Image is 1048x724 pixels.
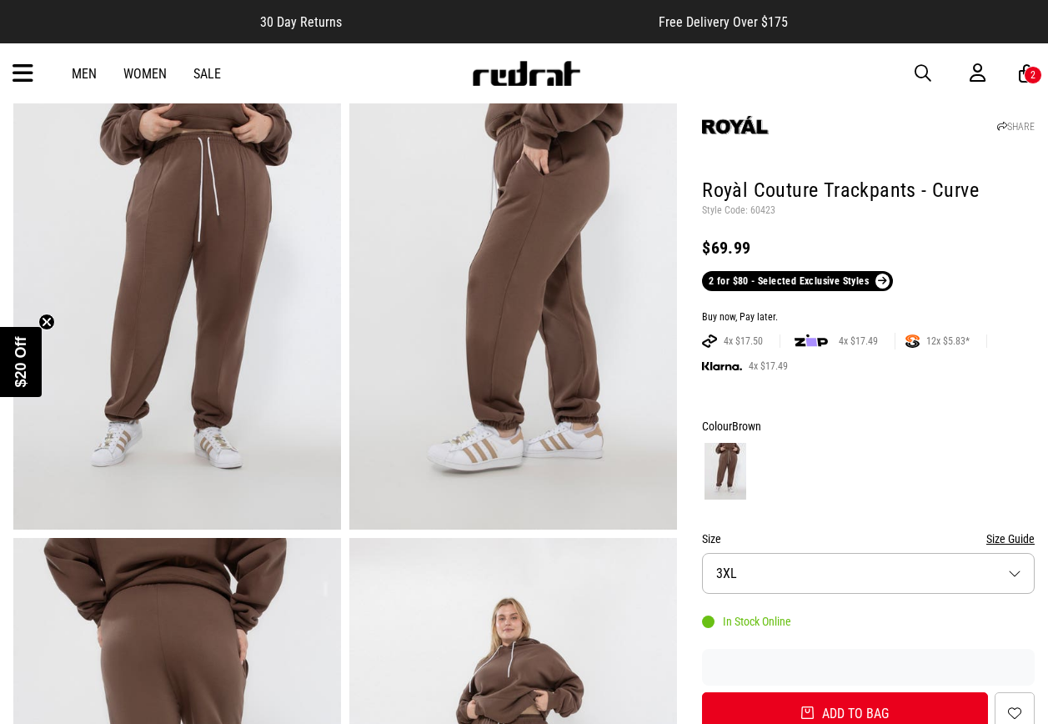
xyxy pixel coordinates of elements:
[471,61,581,86] img: Redrat logo
[795,333,828,349] img: zip
[72,66,97,82] a: Men
[349,78,677,530] img: Royàl Couture Trackpants - Curve in Brown
[702,553,1035,594] button: 3XL
[716,566,737,581] span: 3XL
[705,443,746,500] img: Brown
[702,238,1035,258] div: $69.99
[702,334,717,348] img: AFTERPAY
[702,204,1035,218] p: Style Code: 60423
[702,529,1035,549] div: Size
[38,314,55,330] button: Close teaser
[742,359,795,373] span: 4x $17.49
[123,66,167,82] a: Women
[193,66,221,82] a: Sale
[659,14,788,30] span: Free Delivery Over $175
[732,420,761,433] span: Brown
[1030,69,1035,81] div: 2
[702,311,1035,324] div: Buy now, Pay later.
[13,7,63,57] button: Open LiveChat chat widget
[702,178,1035,204] h1: Royàl Couture Trackpants - Curve
[832,334,885,348] span: 4x $17.49
[905,334,920,348] img: SPLITPAY
[997,121,1035,133] a: SHARE
[986,529,1035,549] button: Size Guide
[13,336,29,387] span: $20 Off
[375,13,625,30] iframe: Customer reviews powered by Trustpilot
[13,78,341,530] img: Royàl Couture Trackpants - Curve in Brown
[717,334,770,348] span: 4x $17.50
[702,92,769,158] img: Royàl
[702,615,791,628] div: In Stock Online
[702,271,893,291] a: 2 for $80 - Selected Exclusive Styles
[702,659,1035,676] iframe: Customer reviews powered by Trustpilot
[702,416,1035,436] div: Colour
[1019,65,1035,83] a: 2
[920,334,976,348] span: 12x $5.83*
[260,14,342,30] span: 30 Day Returns
[702,362,742,371] img: KLARNA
